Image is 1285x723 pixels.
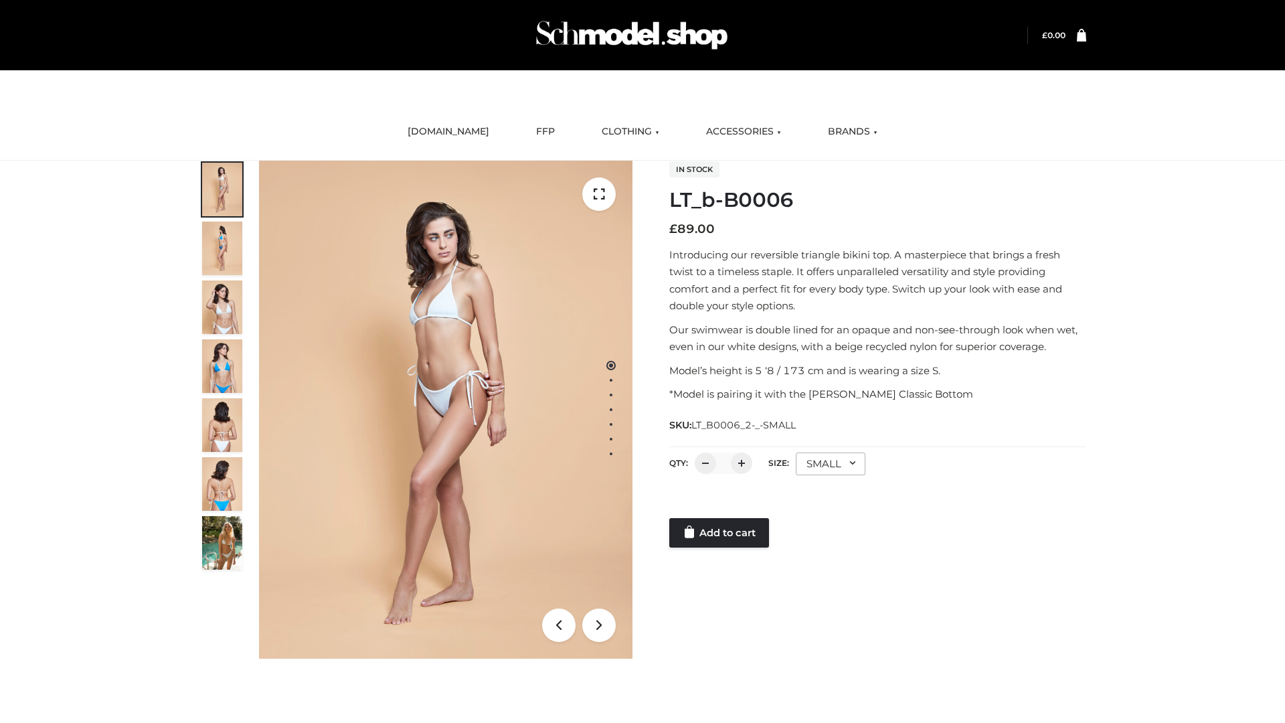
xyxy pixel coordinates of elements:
[691,419,796,431] span: LT_B0006_2-_-SMALL
[202,398,242,452] img: ArielClassicBikiniTop_CloudNine_AzureSky_OW114ECO_7-scaled.jpg
[696,117,791,147] a: ACCESSORIES
[669,188,1086,212] h1: LT_b-B0006
[669,458,688,468] label: QTY:
[202,339,242,393] img: ArielClassicBikiniTop_CloudNine_AzureSky_OW114ECO_4-scaled.jpg
[1042,30,1047,40] span: £
[531,9,732,62] img: Schmodel Admin 964
[768,458,789,468] label: Size:
[202,457,242,511] img: ArielClassicBikiniTop_CloudNine_AzureSky_OW114ECO_8-scaled.jpg
[202,516,242,570] img: Arieltop_CloudNine_AzureSky2.jpg
[669,222,677,236] span: £
[202,280,242,334] img: ArielClassicBikiniTop_CloudNine_AzureSky_OW114ECO_3-scaled.jpg
[669,386,1086,403] p: *Model is pairing it with the [PERSON_NAME] Classic Bottom
[669,518,769,548] a: Add to cart
[796,453,865,475] div: SMALL
[669,417,797,433] span: SKU:
[669,246,1086,315] p: Introducing our reversible triangle bikini top. A masterpiece that brings a fresh twist to a time...
[1042,30,1065,40] bdi: 0.00
[259,161,632,659] img: ArielClassicBikiniTop_CloudNine_AzureSky_OW114ECO_1
[669,161,719,177] span: In stock
[592,117,669,147] a: CLOTHING
[526,117,565,147] a: FFP
[1042,30,1065,40] a: £0.00
[202,222,242,275] img: ArielClassicBikiniTop_CloudNine_AzureSky_OW114ECO_2-scaled.jpg
[669,362,1086,380] p: Model’s height is 5 ‘8 / 173 cm and is wearing a size S.
[818,117,887,147] a: BRANDS
[202,163,242,216] img: ArielClassicBikiniTop_CloudNine_AzureSky_OW114ECO_1-scaled.jpg
[398,117,499,147] a: [DOMAIN_NAME]
[669,321,1086,355] p: Our swimwear is double lined for an opaque and non-see-through look when wet, even in our white d...
[669,222,715,236] bdi: 89.00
